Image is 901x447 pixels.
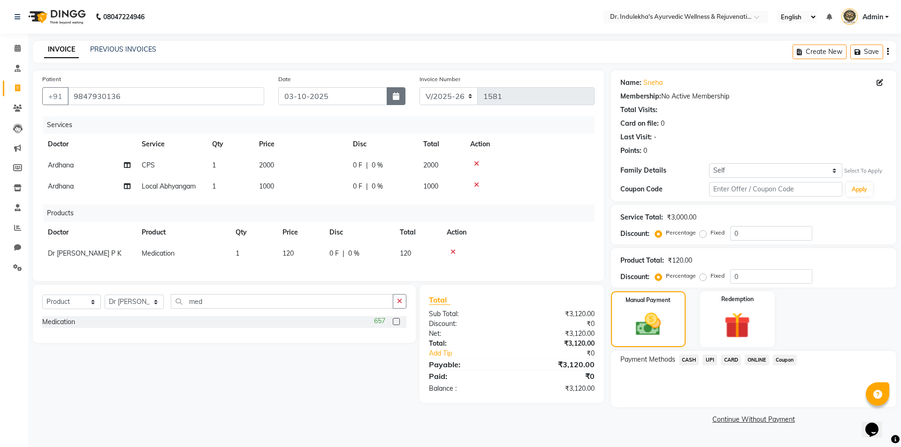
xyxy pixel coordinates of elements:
[716,309,758,341] img: _gift.svg
[136,222,230,243] th: Product
[48,182,74,190] span: Ardhana
[253,134,347,155] th: Price
[710,228,725,237] label: Fixed
[841,8,858,25] img: Admin
[42,317,75,327] div: Medication
[668,256,692,265] div: ₹120.00
[48,161,74,169] span: Ardhana
[620,212,663,222] div: Service Total:
[620,132,652,142] div: Last Visit:
[42,222,136,243] th: Doctor
[862,409,892,438] iframe: chat widget
[643,78,663,88] a: Sneha
[422,359,512,370] div: Payable:
[366,182,368,191] span: |
[142,249,175,258] span: Medication
[142,182,196,190] span: Local Abhyangam
[643,146,647,156] div: 0
[620,256,664,265] div: Product Total:
[441,222,595,243] th: Action
[68,87,264,105] input: Search by Name/Mobile/Email/Code
[620,78,641,88] div: Name:
[422,319,512,329] div: Discount:
[679,355,699,365] span: CASH
[43,116,602,134] div: Services
[620,272,649,282] div: Discount:
[329,249,339,258] span: 0 F
[348,249,359,258] span: 0 %
[863,12,883,22] span: Admin
[230,222,277,243] th: Qty
[394,222,441,243] th: Total
[661,119,664,129] div: 0
[44,41,79,58] a: INVOICE
[512,309,601,319] div: ₹3,120.00
[283,249,294,258] span: 120
[48,249,122,258] span: Dr [PERSON_NAME] P K
[429,295,450,305] span: Total
[793,45,847,59] button: Create New
[710,272,725,280] label: Fixed
[512,329,601,339] div: ₹3,120.00
[620,166,709,175] div: Family Details
[620,91,661,101] div: Membership:
[721,295,754,303] label: Redemption
[212,182,216,190] span: 1
[42,75,61,83] label: Patient
[366,160,368,170] span: |
[422,371,512,382] div: Paid:
[423,161,438,169] span: 2000
[844,167,882,175] div: Select To Apply
[236,249,239,258] span: 1
[43,205,602,222] div: Products
[343,249,344,258] span: |
[422,349,527,358] a: Add Tip
[512,371,601,382] div: ₹0
[418,134,465,155] th: Total
[620,119,659,129] div: Card on file:
[90,45,156,53] a: PREVIOUS INVOICES
[42,134,136,155] th: Doctor
[42,87,69,105] button: +91
[620,229,649,239] div: Discount:
[374,316,385,326] span: 657
[277,222,324,243] th: Price
[142,161,155,169] span: CPS
[626,296,671,304] label: Manual Payment
[423,182,438,190] span: 1000
[620,91,887,101] div: No Active Membership
[512,339,601,349] div: ₹3,120.00
[709,182,842,197] input: Enter Offer / Coupon Code
[512,384,601,394] div: ₹3,120.00
[324,222,394,243] th: Disc
[628,310,669,339] img: _cash.svg
[420,75,460,83] label: Invoice Number
[171,294,393,309] input: Search or Scan
[721,355,741,365] span: CARD
[846,182,873,197] button: Apply
[613,415,894,424] a: Continue Without Payment
[103,4,145,30] b: 08047224946
[422,309,512,319] div: Sub Total:
[512,359,601,370] div: ₹3,120.00
[136,134,206,155] th: Service
[527,349,601,358] div: ₹0
[259,182,274,190] span: 1000
[620,146,641,156] div: Points:
[24,4,88,30] img: logo
[666,272,696,280] label: Percentage
[465,134,595,155] th: Action
[259,161,274,169] span: 2000
[212,161,216,169] span: 1
[620,105,657,115] div: Total Visits:
[353,182,362,191] span: 0 F
[654,132,657,142] div: -
[667,212,696,222] div: ₹3,000.00
[422,329,512,339] div: Net:
[372,160,383,170] span: 0 %
[347,134,418,155] th: Disc
[422,384,512,394] div: Balance :
[620,355,675,364] span: Payment Methods
[620,184,709,194] div: Coupon Code
[422,339,512,349] div: Total:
